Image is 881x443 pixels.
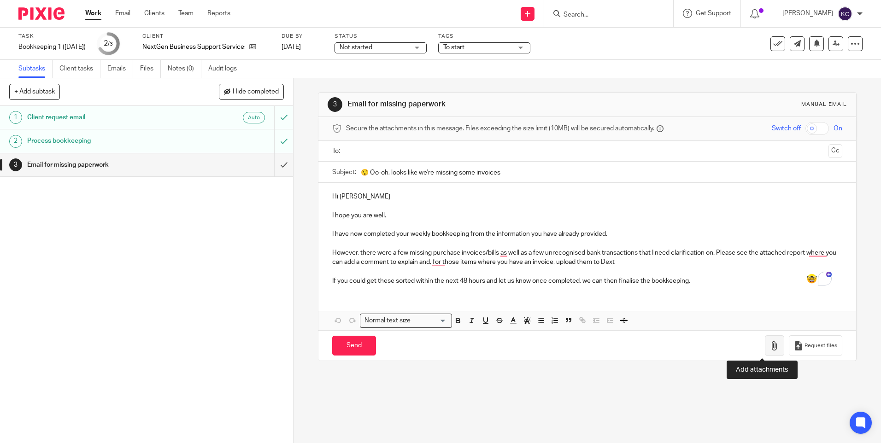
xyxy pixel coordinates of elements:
[233,88,279,96] span: Hide completed
[563,11,646,19] input: Search
[805,342,837,350] span: Request files
[838,6,852,21] img: svg%3E
[9,158,22,171] div: 3
[107,60,133,78] a: Emails
[438,33,530,40] label: Tags
[27,134,186,148] h1: Process bookkeeping
[282,33,323,40] label: Due by
[243,112,265,123] div: Auto
[168,60,201,78] a: Notes (0)
[208,60,244,78] a: Audit logs
[332,336,376,356] input: Send
[332,248,842,267] p: However, there were a few missing purchase invoices/bills as well as a few unrecognised bank tran...
[207,9,230,18] a: Reports
[9,111,22,124] div: 1
[18,33,86,40] label: Task
[443,44,464,51] span: To start
[18,42,86,52] div: Bookkeeping 1 ([DATE])
[9,84,60,99] button: + Add subtask
[834,124,842,133] span: On
[789,335,842,356] button: Request files
[346,124,654,133] span: Secure the attachments in this message. Files exceeding the size limit (10MB) will be secured aut...
[332,146,342,156] label: To:
[332,192,842,201] p: Hi [PERSON_NAME]
[328,97,342,112] div: 3
[144,9,164,18] a: Clients
[332,211,842,220] p: I hope you are well.
[696,10,731,17] span: Get Support
[332,276,842,286] p: If you could get these sorted within the next 48 hours and let us know once completed, we can the...
[142,42,245,52] p: NextGen Business Support Services Ltd
[59,60,100,78] a: Client tasks
[27,111,186,124] h1: Client request email
[782,9,833,18] p: [PERSON_NAME]
[18,7,65,20] img: Pixie
[140,60,161,78] a: Files
[115,9,130,18] a: Email
[142,33,270,40] label: Client
[18,42,86,52] div: Bookkeeping 1 (Monday)
[828,144,842,158] button: Cc
[318,183,856,292] div: To enrich screen reader interactions, please activate Accessibility in Grammarly extension settings
[801,101,847,108] div: Manual email
[347,99,607,109] h1: Email for missing paperwork
[219,84,284,99] button: Hide completed
[332,168,356,177] label: Subject:
[340,44,372,51] span: Not started
[335,33,427,40] label: Status
[27,158,186,172] h1: Email for missing paperwork
[772,124,801,133] span: Switch off
[282,44,301,50] span: [DATE]
[362,316,412,326] span: Normal text size
[360,314,452,328] div: Search for option
[178,9,194,18] a: Team
[18,60,53,78] a: Subtasks
[108,41,113,47] small: /3
[9,135,22,148] div: 2
[332,229,842,239] p: I have now completed your weekly bookkeeping from the information you have already provided.
[104,38,113,49] div: 2
[85,9,101,18] a: Work
[413,316,446,326] input: Search for option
